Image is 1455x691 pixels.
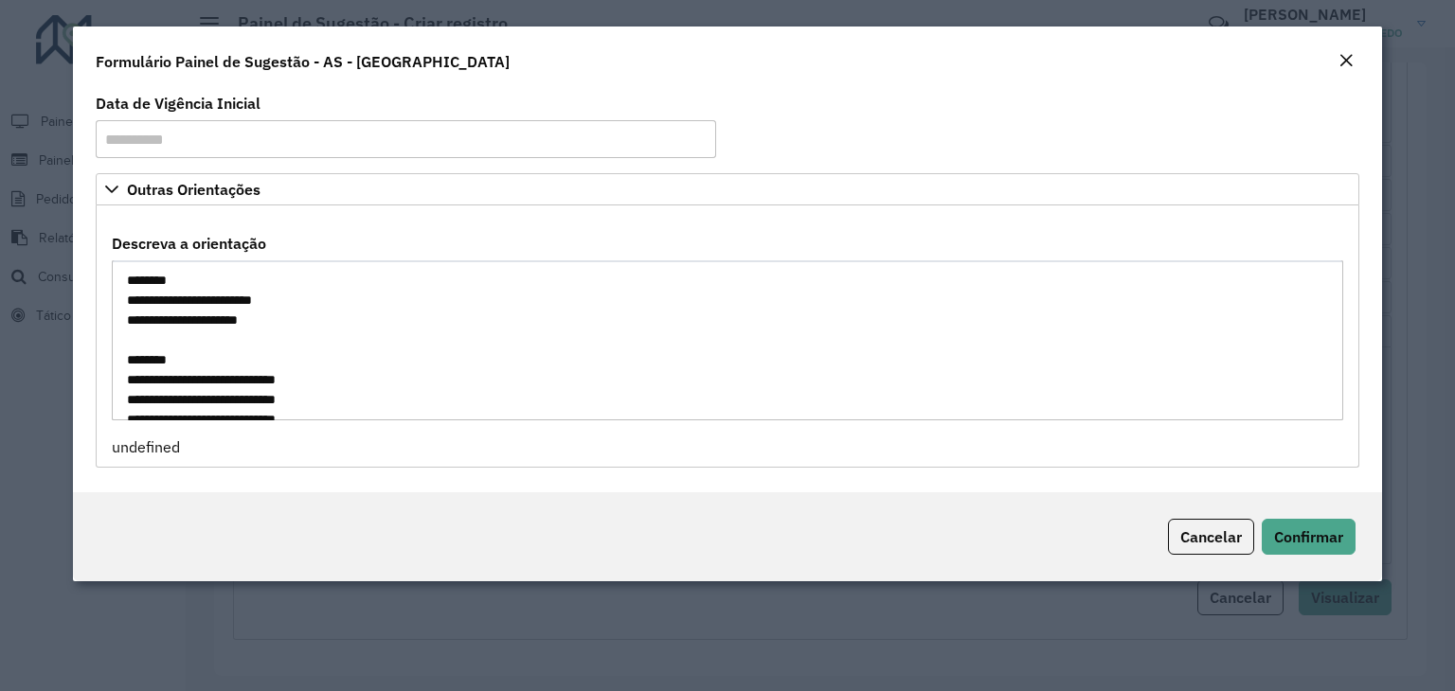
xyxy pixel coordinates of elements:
[112,437,180,456] span: undefined
[1168,519,1254,555] button: Cancelar
[1333,49,1359,74] button: Close
[1180,527,1242,546] span: Cancelar
[96,205,1359,468] div: Outras Orientações
[1262,519,1356,555] button: Confirmar
[112,232,266,255] label: Descreva a orientação
[96,173,1359,205] a: Outras Orientações
[96,92,260,115] label: Data de Vigência Inicial
[127,182,260,197] span: Outras Orientações
[96,50,510,73] h4: Formulário Painel de Sugestão - AS - [GEOGRAPHIC_DATA]
[1274,527,1343,546] span: Confirmar
[1338,53,1354,68] em: Fechar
